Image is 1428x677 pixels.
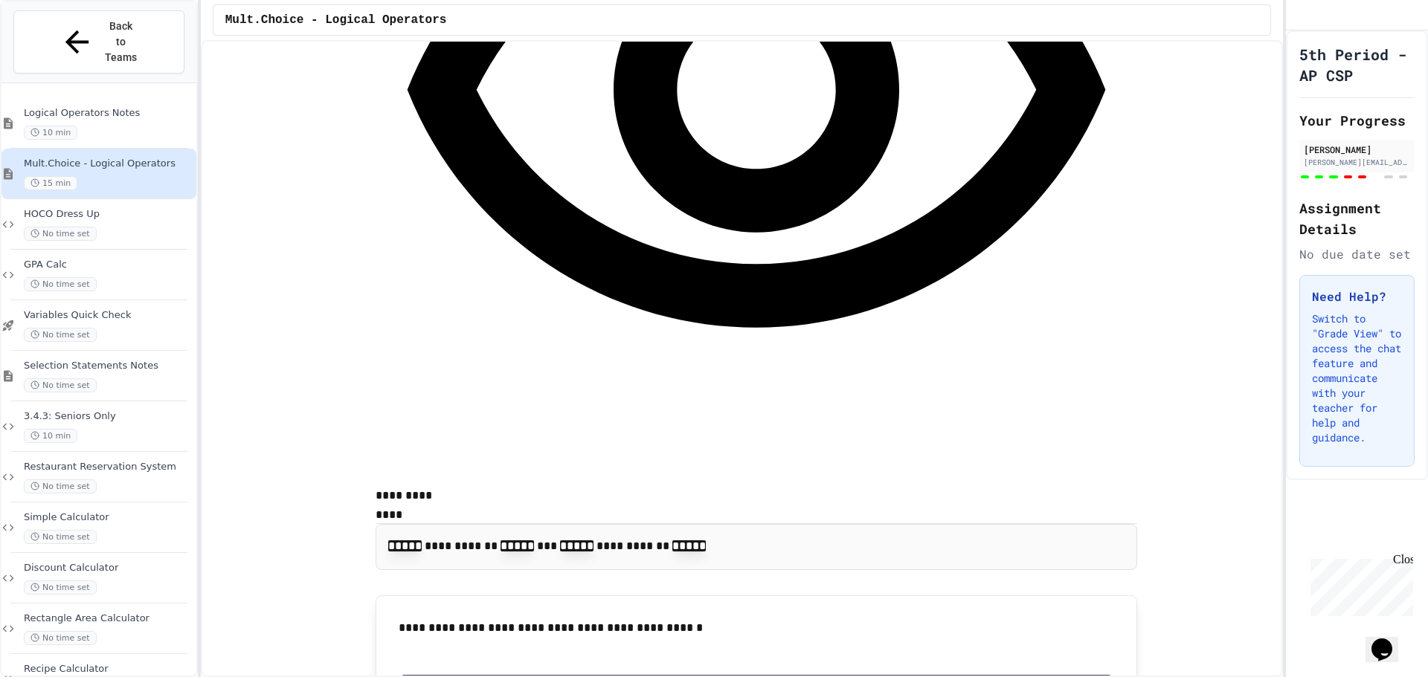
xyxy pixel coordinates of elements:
span: No time set [24,378,97,392]
span: No time set [24,479,97,493]
div: Chat with us now!Close [6,6,103,94]
button: Back to Teams [13,10,184,74]
span: 10 min [24,126,77,140]
span: Discount Calculator [24,562,193,574]
span: Mult.Choice - Logical Operators [225,11,447,29]
span: Selection Statements Notes [24,360,193,372]
span: Restaurant Reservation System [24,461,193,473]
span: No time set [24,277,97,291]
div: [PERSON_NAME] [1304,143,1410,156]
span: No time set [24,227,97,241]
div: No due date set [1299,245,1415,263]
span: HOCO Dress Up [24,208,193,221]
span: Logical Operators Notes [24,107,193,120]
h1: 5th Period - AP CSP [1299,44,1415,85]
span: 3.4.3: Seniors Only [24,410,193,423]
span: Simple Calculator [24,511,193,524]
h3: Need Help? [1312,288,1402,305]
div: [PERSON_NAME][EMAIL_ADDRESS][PERSON_NAME][DOMAIN_NAME] [1304,157,1410,168]
span: No time set [24,580,97,595]
span: No time set [24,631,97,645]
span: Back to Teams [103,19,138,65]
span: GPA Calc [24,259,193,271]
iframe: chat widget [1366,618,1413,662]
p: Switch to "Grade View" to access the chat feature and communicate with your teacher for help and ... [1312,311,1402,445]
span: 10 min [24,429,77,443]
span: Recipe Calculator [24,663,193,676]
span: No time set [24,328,97,342]
iframe: chat widget [1305,553,1413,616]
span: 15 min [24,176,77,190]
h2: Assignment Details [1299,198,1415,239]
span: Variables Quick Check [24,309,193,322]
span: Mult.Choice - Logical Operators [24,158,193,170]
h2: Your Progress [1299,110,1415,131]
span: No time set [24,530,97,544]
span: Rectangle Area Calculator [24,612,193,625]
